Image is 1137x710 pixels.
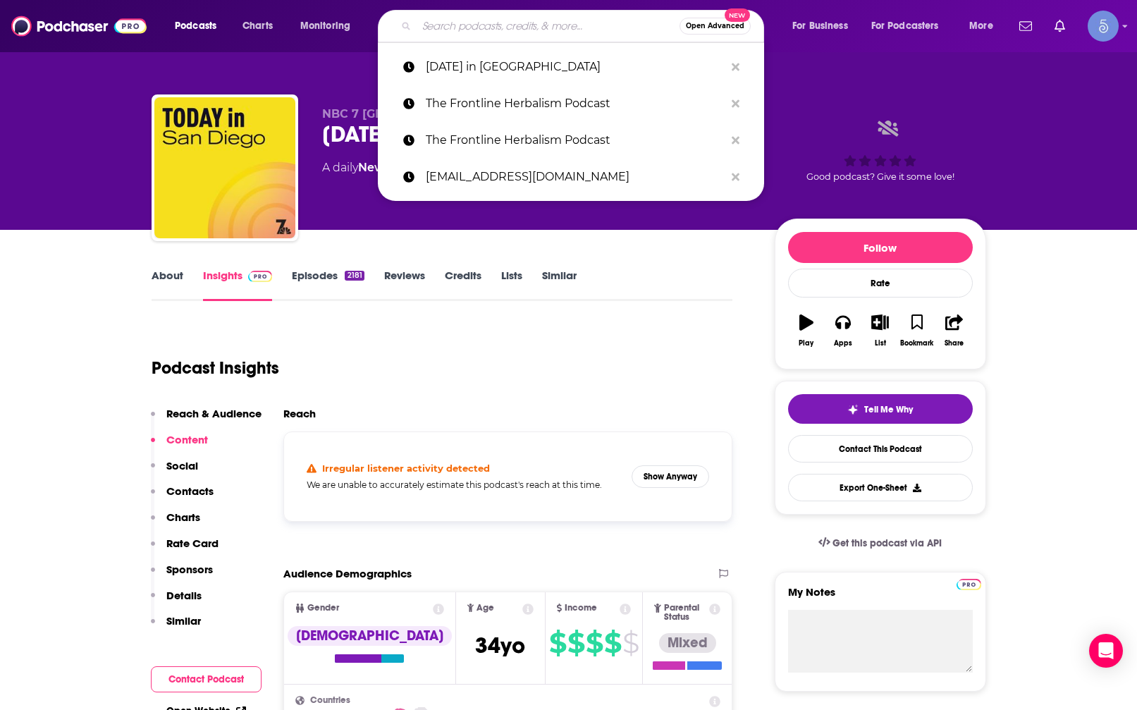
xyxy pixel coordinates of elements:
img: Today in San Diego [154,97,295,238]
a: [DATE] in [GEOGRAPHIC_DATA] [378,49,764,85]
img: tell me why sparkle [847,404,859,415]
div: 2181 [345,271,364,281]
span: Monitoring [300,16,350,36]
h4: Irregular listener activity detected [322,463,490,474]
span: $ [549,632,566,654]
a: Lists [501,269,522,301]
span: More [969,16,993,36]
button: Charts [151,510,200,537]
button: Play [788,305,825,356]
button: Apps [825,305,861,356]
img: Podchaser Pro [957,579,981,590]
a: About [152,269,183,301]
p: Charts [166,510,200,524]
a: The Frontline Herbalism Podcast [378,122,764,159]
div: List [875,339,886,348]
button: Export One-Sheet [788,474,973,501]
span: Good podcast? Give it some love! [806,171,954,182]
p: Similar [166,614,201,628]
span: Open Advanced [686,23,744,30]
button: Reach & Audience [151,407,262,433]
span: Podcasts [175,16,216,36]
button: Details [151,589,202,615]
p: The Frontline Herbalism Podcast [426,122,725,159]
a: Pro website [957,577,981,590]
a: Similar [542,269,577,301]
img: User Profile [1088,11,1119,42]
button: Share [935,305,972,356]
div: Open Intercom Messenger [1089,634,1123,668]
button: open menu [290,15,369,37]
div: Share [945,339,964,348]
div: Play [799,339,813,348]
button: Similar [151,614,201,640]
span: Charts [242,16,273,36]
h1: Podcast Insights [152,357,279,379]
span: Countries [310,696,350,705]
button: Contacts [151,484,214,510]
p: Contacts [166,484,214,498]
span: Tell Me Why [864,404,913,415]
div: A daily podcast [322,159,436,176]
span: For Business [792,16,848,36]
a: Charts [233,15,281,37]
span: NBC 7 [GEOGRAPHIC_DATA] [322,107,489,121]
p: Sponsors [166,563,213,576]
p: Content [166,433,208,446]
span: $ [604,632,621,654]
div: Bookmark [900,339,933,348]
p: Today in San Diego [426,49,725,85]
h2: Audience Demographics [283,567,412,580]
h5: We are unable to accurately estimate this podcast's reach at this time. [307,479,621,490]
button: Show Anyway [632,465,709,488]
a: Reviews [384,269,425,301]
button: Sponsors [151,563,213,589]
button: open menu [782,15,866,37]
a: Contact This Podcast [788,435,973,463]
span: $ [567,632,584,654]
span: Get this podcast via API [832,537,942,549]
button: open menu [165,15,235,37]
button: Follow [788,232,973,263]
label: My Notes [788,585,973,610]
span: $ [586,632,603,654]
h2: Reach [283,407,316,420]
p: Rate Card [166,537,219,550]
div: [DEMOGRAPHIC_DATA] [288,626,452,646]
div: Good podcast? Give it some love! [775,107,986,195]
span: Gender [307,604,339,613]
button: List [861,305,898,356]
a: Episodes2181 [292,269,364,301]
p: Social [166,459,198,472]
button: open menu [862,15,959,37]
button: Show profile menu [1088,11,1119,42]
a: InsightsPodchaser Pro [203,269,273,301]
img: Podchaser Pro [248,271,273,282]
div: Search podcasts, credits, & more... [391,10,778,42]
div: Apps [834,339,852,348]
div: Rate [788,269,973,298]
span: 34 yo [475,632,525,659]
a: The Frontline Herbalism Podcast [378,85,764,122]
button: Open AdvancedNew [680,18,751,35]
span: Age [477,604,494,613]
span: $ [622,632,639,654]
button: Content [151,433,208,459]
span: Income [565,604,597,613]
button: Contact Podcast [151,666,262,692]
a: Show notifications dropdown [1049,14,1071,38]
span: Parental Status [664,604,707,622]
img: Podchaser - Follow, Share and Rate Podcasts [11,13,147,39]
button: Social [151,459,198,485]
button: tell me why sparkleTell Me Why [788,394,973,424]
button: open menu [959,15,1011,37]
a: [EMAIL_ADDRESS][DOMAIN_NAME] [378,159,764,195]
button: Rate Card [151,537,219,563]
p: The Frontline Herbalism Podcast [426,85,725,122]
button: Bookmark [899,305,935,356]
a: Credits [445,269,481,301]
span: For Podcasters [871,16,939,36]
p: Reach & Audience [166,407,262,420]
